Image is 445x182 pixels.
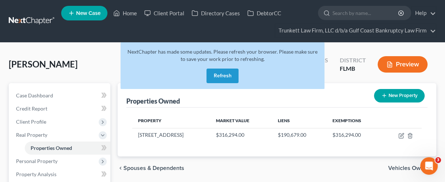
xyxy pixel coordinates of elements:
[16,132,47,138] span: Real Property
[272,128,327,142] td: $190,679.00
[127,49,318,62] span: NextChapter has made some updates. Please refresh your browser. Please make sure to save your wor...
[110,7,141,20] a: Home
[272,113,327,128] th: Liens
[132,113,210,128] th: Property
[388,165,436,171] button: Vehicles Owned chevron_right
[31,145,72,151] span: Properties Owned
[10,102,110,115] a: Credit Report
[210,113,272,128] th: Market Value
[16,119,46,125] span: Client Profile
[275,24,436,37] a: Trunkett Law Firm, LLC d/b/a Gulf Coast Bankruptcy Law Firm
[244,7,285,20] a: DebtorCC
[76,11,101,16] span: New Case
[123,165,184,171] span: Spouses & Dependents
[420,157,438,175] iframe: Intercom live chat
[340,65,366,73] div: FLMB
[16,171,56,177] span: Property Analysis
[332,6,399,20] input: Search by name...
[16,105,47,112] span: Credit Report
[118,165,123,171] i: chevron_left
[210,128,272,142] td: $316,294.00
[132,128,210,142] td: [STREET_ADDRESS]
[327,113,382,128] th: Exemptions
[118,165,184,171] button: chevron_left Spouses & Dependents
[435,157,441,163] span: 3
[188,7,244,20] a: Directory Cases
[340,56,366,65] div: District
[126,97,180,105] div: Properties Owned
[388,165,430,171] span: Vehicles Owned
[374,89,425,102] button: New Property
[10,168,110,181] a: Property Analysis
[206,69,239,83] button: Refresh
[141,7,188,20] a: Client Portal
[16,158,58,164] span: Personal Property
[25,142,110,155] a: Properties Owned
[378,56,428,73] button: Preview
[327,128,382,142] td: $316,294.00
[16,92,53,98] span: Case Dashboard
[411,7,436,20] a: Help
[10,89,110,102] a: Case Dashboard
[9,59,78,69] span: [PERSON_NAME]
